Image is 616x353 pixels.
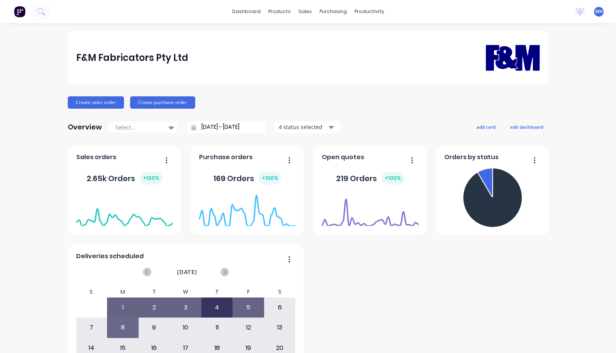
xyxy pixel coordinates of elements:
div: F&M Fabricators Pty Ltd [76,50,188,66]
div: productivity [351,6,388,17]
div: 7 [76,318,107,337]
div: W [170,286,201,298]
button: add card [472,122,500,132]
div: T [139,286,170,298]
span: Orders by status [444,153,499,162]
div: 4 [202,298,233,317]
div: 9 [139,318,170,337]
div: 1 [107,298,138,317]
span: MH [595,8,603,15]
div: + 100 % [140,172,162,185]
div: 4 status selected [279,123,327,131]
div: S [264,286,296,298]
div: + 100 % [259,172,281,185]
span: [DATE] [177,268,197,276]
span: Purchase orders [199,153,253,162]
span: Open quotes [322,153,364,162]
div: F [233,286,264,298]
a: dashboard [228,6,264,17]
div: 3 [170,298,201,317]
div: 219 Orders [336,172,404,185]
div: sales [295,6,316,17]
div: purchasing [316,6,351,17]
div: T [201,286,233,298]
button: Create sales order [68,96,124,109]
div: 2.65k Orders [87,172,162,185]
div: 169 Orders [213,172,281,185]
div: Overview [68,119,102,135]
div: S [76,286,107,298]
div: 6 [264,298,295,317]
div: 11 [202,318,233,337]
button: 4 status selected [275,121,340,133]
div: 2 [139,298,170,317]
div: + 100 % [382,172,404,185]
img: Factory [14,6,25,17]
div: M [107,286,139,298]
div: 5 [233,298,264,317]
div: 12 [233,318,264,337]
div: 10 [170,318,201,337]
div: 8 [107,318,138,337]
span: Deliveries scheduled [76,252,144,261]
div: products [264,6,295,17]
img: F&M Fabricators Pty Ltd [486,34,540,82]
span: Sales orders [76,153,116,162]
button: Create purchase order [130,96,195,109]
div: 13 [264,318,295,337]
button: edit dashboard [505,122,548,132]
